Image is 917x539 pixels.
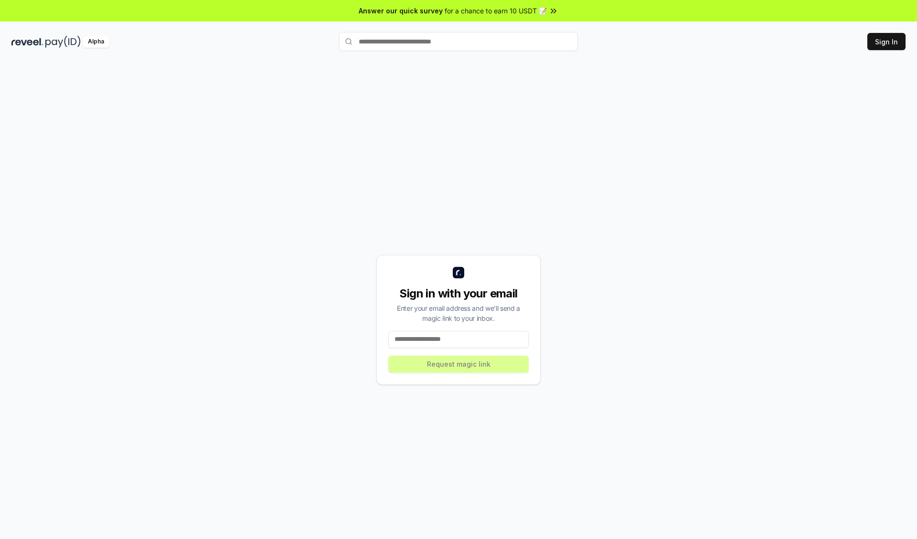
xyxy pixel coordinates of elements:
span: Answer our quick survey [359,6,443,16]
img: reveel_dark [11,36,43,48]
span: for a chance to earn 10 USDT 📝 [445,6,547,16]
div: Sign in with your email [388,286,529,301]
img: pay_id [45,36,81,48]
img: logo_small [453,267,464,278]
button: Sign In [867,33,906,50]
div: Enter your email address and we’ll send a magic link to your inbox. [388,303,529,323]
div: Alpha [83,36,109,48]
